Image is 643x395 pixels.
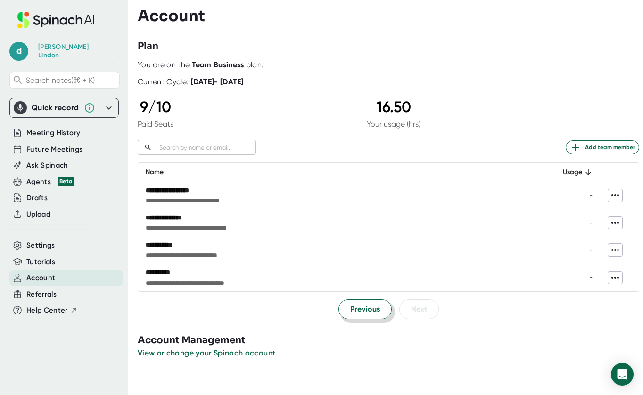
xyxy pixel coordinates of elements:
[138,347,275,359] button: View or change your Spinach account
[58,177,74,186] div: Beta
[566,140,639,154] button: Add team member
[138,98,173,116] div: 9 / 10
[611,363,634,386] div: Open Intercom Messenger
[338,299,392,319] button: Previous
[9,42,28,61] span: d
[26,193,48,203] button: Drafts
[26,177,74,187] div: Agents
[26,305,78,316] button: Help Center
[546,182,600,209] td: -
[38,43,109,59] div: Darren Linden
[138,7,205,25] h3: Account
[26,177,74,187] button: Agents Beta
[138,77,244,87] div: Current Cycle:
[26,273,55,283] button: Account
[553,167,593,178] div: Usage
[26,128,80,138] button: Meeting History
[26,160,68,171] button: Ask Spinach
[26,240,55,251] button: Settings
[138,60,639,70] div: You are on the plan.
[191,77,244,86] b: [DATE] - [DATE]
[570,142,635,153] span: Add team member
[192,60,244,69] b: Team Business
[138,348,275,357] span: View or change your Spinach account
[26,289,57,300] button: Referrals
[156,142,256,153] input: Search by name or email...
[367,120,420,129] div: Your usage (hrs)
[26,257,55,267] button: Tutorials
[14,98,115,117] div: Quick record
[546,264,600,291] td: -
[26,76,95,85] span: Search notes (⌘ + K)
[146,167,538,178] div: Name
[367,98,420,116] div: 16.50
[546,209,600,236] td: -
[138,120,173,129] div: Paid Seats
[138,39,158,53] h3: Plan
[350,304,380,315] span: Previous
[26,209,50,220] button: Upload
[411,304,427,315] span: Next
[26,144,82,155] button: Future Meetings
[138,333,643,347] h3: Account Management
[26,305,68,316] span: Help Center
[32,103,79,113] div: Quick record
[546,236,600,264] td: -
[399,299,439,319] button: Next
